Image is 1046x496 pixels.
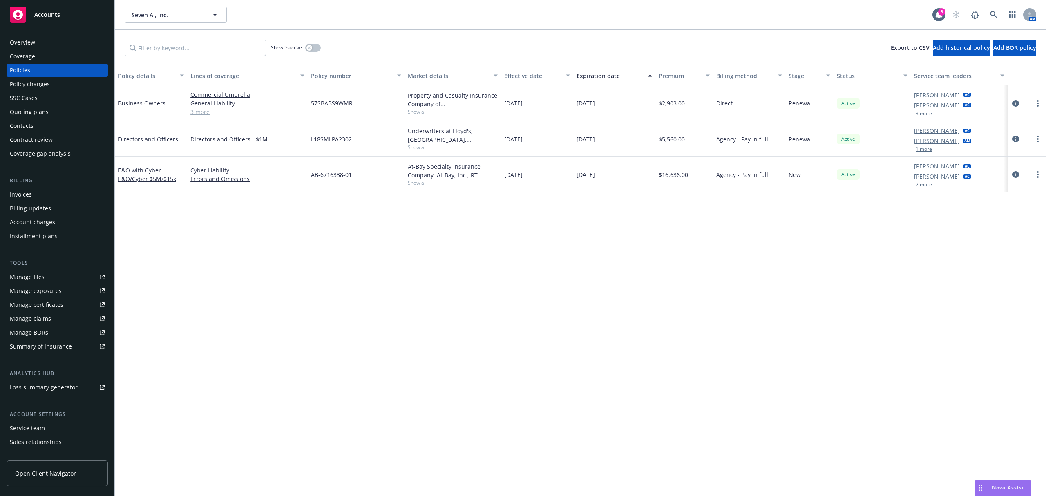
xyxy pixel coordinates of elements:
span: Renewal [789,135,812,143]
span: [DATE] [577,99,595,107]
div: Service team leaders [914,71,995,80]
div: Manage exposures [10,284,62,297]
span: AB-6716338-01 [311,170,352,179]
button: Seven AI, Inc. [125,7,227,23]
span: Agency - Pay in full [716,170,768,179]
a: Contract review [7,133,108,146]
button: 1 more [916,147,932,152]
a: Installment plans [7,230,108,243]
div: Summary of insurance [10,340,72,353]
div: Lines of coverage [190,71,295,80]
a: circleInformation [1011,170,1021,179]
span: 57SBABS9WMR [311,99,353,107]
div: Invoices [10,188,32,201]
span: Export to CSV [891,44,930,51]
span: Add BOR policy [993,44,1036,51]
span: Seven AI, Inc. [132,11,202,19]
div: Premium [659,71,701,80]
a: Summary of insurance [7,340,108,353]
button: Policy details [115,66,187,85]
span: Show inactive [271,44,302,51]
span: Show all [408,144,498,151]
div: Installment plans [10,230,58,243]
a: Policies [7,64,108,77]
a: Loss summary generator [7,381,108,394]
span: $16,636.00 [659,170,688,179]
button: Export to CSV [891,40,930,56]
a: Manage exposures [7,284,108,297]
div: Overview [10,36,35,49]
div: Market details [408,71,489,80]
span: [DATE] [504,99,523,107]
button: Billing method [713,66,785,85]
a: Coverage [7,50,108,63]
a: Manage claims [7,312,108,325]
div: At-Bay Specialty Insurance Company, At-Bay, Inc., RT Specialty Insurance Services, LLC (RSG Speci... [408,162,498,179]
div: Billing updates [10,202,51,215]
a: [PERSON_NAME] [914,136,960,145]
span: [DATE] [577,170,595,179]
div: Policy number [311,71,392,80]
span: [DATE] [504,135,523,143]
a: [PERSON_NAME] [914,172,960,181]
a: General Liability [190,99,304,107]
a: Quoting plans [7,105,108,118]
a: more [1033,134,1043,144]
div: SSC Cases [10,92,38,105]
a: Account charges [7,216,108,229]
div: 8 [938,8,945,16]
a: Overview [7,36,108,49]
div: Policies [10,64,30,77]
span: New [789,170,801,179]
div: Related accounts [10,449,57,462]
span: Show all [408,179,498,186]
button: Status [834,66,911,85]
div: Quoting plans [10,105,49,118]
span: Add historical policy [933,44,990,51]
a: Accounts [7,3,108,26]
a: E&O with Cyber [118,166,176,183]
div: Coverage gap analysis [10,147,71,160]
span: Accounts [34,11,60,18]
a: Manage certificates [7,298,108,311]
a: [PERSON_NAME] [914,126,960,135]
span: [DATE] [577,135,595,143]
a: Service team [7,422,108,435]
span: Renewal [789,99,812,107]
span: Open Client Navigator [15,469,76,478]
div: Tools [7,259,108,267]
input: Filter by keyword... [125,40,266,56]
a: circleInformation [1011,98,1021,108]
div: Service team [10,422,45,435]
a: Sales relationships [7,436,108,449]
a: SSC Cases [7,92,108,105]
a: circleInformation [1011,134,1021,144]
button: Nova Assist [975,480,1031,496]
span: $5,560.00 [659,135,685,143]
a: Start snowing [948,7,964,23]
a: 3 more [190,107,304,116]
button: Add BOR policy [993,40,1036,56]
span: Nova Assist [992,484,1024,491]
div: Manage certificates [10,298,63,311]
span: Agency - Pay in full [716,135,768,143]
button: Expiration date [573,66,655,85]
a: Related accounts [7,449,108,462]
div: Expiration date [577,71,643,80]
a: Commercial Umbrella [190,90,304,99]
div: Manage files [10,270,45,284]
div: Drag to move [975,480,986,496]
button: 3 more [916,111,932,116]
div: Status [837,71,898,80]
a: Billing updates [7,202,108,215]
div: Billing method [716,71,773,80]
span: Active [840,135,856,143]
a: Business Owners [118,99,165,107]
button: Effective date [501,66,573,85]
a: Manage BORs [7,326,108,339]
button: Service team leaders [911,66,1007,85]
a: Policy changes [7,78,108,91]
span: [DATE] [504,170,523,179]
span: Direct [716,99,733,107]
a: [PERSON_NAME] [914,91,960,99]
